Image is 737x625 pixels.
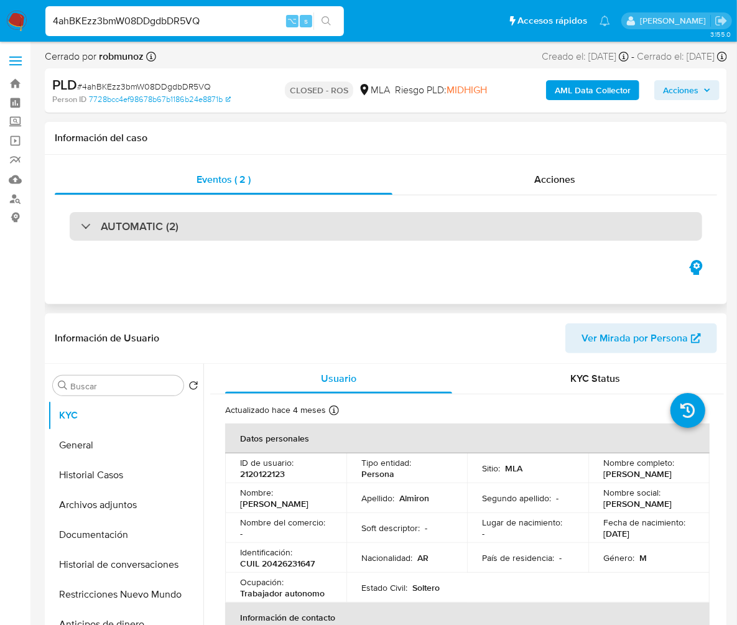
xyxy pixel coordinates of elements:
[313,12,339,30] button: search-icon
[534,172,575,187] span: Acciones
[559,552,562,563] p: -
[517,14,587,27] span: Accesos rápidos
[240,468,285,479] p: 2120122123
[637,50,727,63] div: Cerrado el: [DATE]
[361,552,412,563] p: Nacionalidad :
[505,463,522,474] p: MLA
[240,498,308,509] p: [PERSON_NAME]
[48,520,203,550] button: Documentación
[417,552,429,563] p: AR
[240,528,243,539] p: -
[603,552,634,563] p: Género :
[395,83,487,97] span: Riesgo PLD:
[304,15,308,27] span: s
[603,498,672,509] p: [PERSON_NAME]
[240,457,294,468] p: ID de usuario :
[542,50,629,63] div: Creado el: [DATE]
[240,517,325,528] p: Nombre del comercio :
[640,15,710,27] p: jessica.fukman@mercadolibre.com
[55,332,159,345] h1: Información de Usuario
[600,16,610,26] a: Notificaciones
[412,582,440,593] p: Soltero
[447,83,487,97] span: MIDHIGH
[582,323,688,353] span: Ver Mirada por Persona
[482,493,551,504] p: Segundo apellido :
[361,493,394,504] p: Apellido :
[48,550,203,580] button: Historial de conversaciones
[603,517,685,528] p: Fecha de nacimiento :
[48,400,203,430] button: KYC
[654,80,720,100] button: Acciones
[361,582,407,593] p: Estado Civil :
[482,552,554,563] p: País de residencia :
[555,80,631,100] b: AML Data Collector
[565,323,717,353] button: Ver Mirada por Persona
[240,558,315,569] p: CUIL 20426231647
[603,468,672,479] p: [PERSON_NAME]
[399,493,429,504] p: Almiron
[48,430,203,460] button: General
[639,552,647,563] p: M
[603,487,661,498] p: Nombre social :
[358,83,390,97] div: MLA
[240,588,325,599] p: Trabajador autonomo
[89,94,231,105] a: 7728bcc4ef98678b67b1186b24e8871b
[77,80,211,93] span: # 4ahBKEzz3bmW08DDgdbDR5VQ
[240,547,292,558] p: Identificación :
[70,381,178,392] input: Buscar
[482,528,484,539] p: -
[285,81,353,99] p: CLOSED - ROS
[631,50,634,63] span: -
[225,404,326,416] p: Actualizado hace 4 meses
[55,132,717,144] h1: Información del caso
[188,381,198,394] button: Volver al orden por defecto
[101,220,178,233] h3: AUTOMATIC (2)
[45,50,144,63] span: Cerrado por
[556,493,559,504] p: -
[58,381,68,391] button: Buscar
[240,576,284,588] p: Ocupación :
[52,75,77,95] b: PLD
[70,212,702,241] div: AUTOMATIC (2)
[96,49,144,63] b: robmunoz
[715,14,728,27] a: Salir
[361,457,411,468] p: Tipo entidad :
[425,522,427,534] p: -
[240,487,273,498] p: Nombre :
[321,371,356,386] span: Usuario
[482,517,562,528] p: Lugar de nacimiento :
[287,15,297,27] span: ⌥
[546,80,639,100] button: AML Data Collector
[482,463,500,474] p: Sitio :
[197,172,251,187] span: Eventos ( 2 )
[45,13,344,29] input: Buscar usuario o caso...
[48,490,203,520] button: Archivos adjuntos
[48,580,203,609] button: Restricciones Nuevo Mundo
[361,522,420,534] p: Soft descriptor :
[571,371,621,386] span: KYC Status
[225,424,710,453] th: Datos personales
[603,457,674,468] p: Nombre completo :
[361,468,394,479] p: Persona
[52,94,86,105] b: Person ID
[48,460,203,490] button: Historial Casos
[603,528,629,539] p: [DATE]
[663,80,698,100] span: Acciones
